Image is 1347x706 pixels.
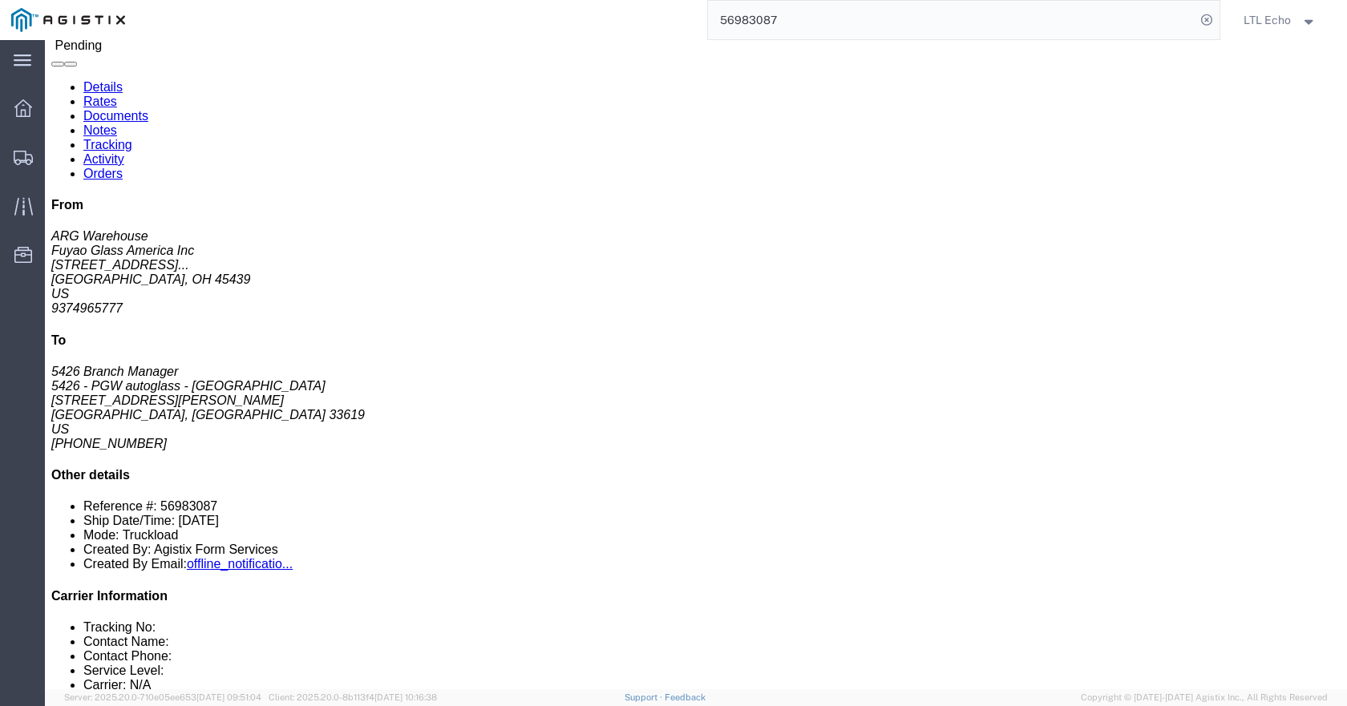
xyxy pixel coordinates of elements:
[708,1,1195,39] input: Search for shipment number, reference number
[625,692,665,702] a: Support
[1243,10,1325,30] button: LTL Echo
[64,692,261,702] span: Server: 2025.20.0-710e05ee653
[45,40,1347,689] iframe: FS Legacy Container
[665,692,706,702] a: Feedback
[374,692,437,702] span: [DATE] 10:16:38
[1244,11,1291,29] span: LTL Echo
[11,8,125,32] img: logo
[196,692,261,702] span: [DATE] 09:51:04
[1081,691,1328,704] span: Copyright © [DATE]-[DATE] Agistix Inc., All Rights Reserved
[269,692,437,702] span: Client: 2025.20.0-8b113f4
